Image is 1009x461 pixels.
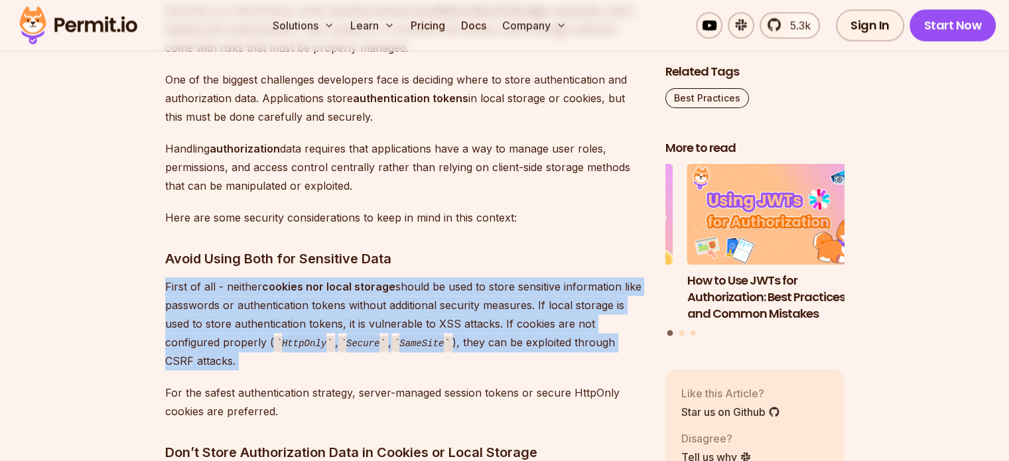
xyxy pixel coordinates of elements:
[165,139,644,195] p: Handling data requires that applications have a way to manage user roles, permissions, and access...
[760,12,820,38] a: 5.3k
[665,88,749,108] a: Best Practices
[210,142,280,155] strong: authorization
[836,9,904,41] a: Sign In
[909,9,996,41] a: Start Now
[687,273,866,322] h3: How to Use JWTs for Authorization: Best Practices and Common Mistakes
[262,280,395,293] strong: cookies nor local storage
[391,336,452,352] code: SameSite
[687,165,866,322] li: 1 of 3
[681,404,780,420] a: Star us on Github
[165,277,644,371] p: First of all - neither should be used to store sensitive information like passwords or authentica...
[497,12,572,38] button: Company
[165,70,644,126] p: One of the biggest challenges developers face is deciding where to store authentication and autho...
[681,430,752,446] p: Disagree?
[165,383,644,421] p: For the safest authentication strategy, server-managed session tokens or secure HttpOnly cookies ...
[782,17,811,33] span: 5.3k
[405,12,450,38] a: Pricing
[665,165,844,338] div: Posts
[274,336,335,352] code: HttpOnly
[345,12,400,38] button: Learn
[494,165,673,322] li: 3 of 3
[687,165,866,265] img: How to Use JWTs for Authorization: Best Practices and Common Mistakes
[353,92,468,105] strong: authentication tokens
[165,208,644,227] p: Here are some security considerations to keep in mind in this context:
[665,140,844,157] h2: More to read
[665,64,844,80] h2: Related Tags
[691,330,696,336] button: Go to slide 3
[13,3,143,48] img: Permit logo
[667,330,673,336] button: Go to slide 1
[679,330,685,336] button: Go to slide 2
[267,12,340,38] button: Solutions
[681,385,780,401] p: Like this Article?
[165,248,644,269] h3: Avoid Using Both for Sensitive Data
[494,273,673,306] h3: A Guide to Bearer Tokens: JWT vs. Opaque Tokens
[456,12,492,38] a: Docs
[338,336,388,352] code: Secure
[494,165,673,265] img: A Guide to Bearer Tokens: JWT vs. Opaque Tokens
